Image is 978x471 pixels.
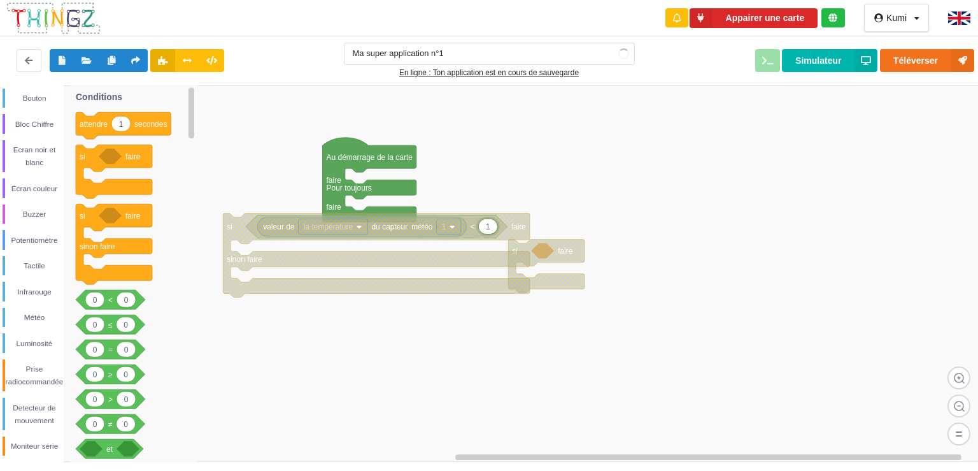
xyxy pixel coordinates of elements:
[5,363,64,388] div: Prise radiocommandée
[5,402,64,427] div: Detecteur de mouvement
[558,247,573,256] text: faire
[327,176,342,185] text: faire
[886,13,907,22] div: Kumi
[948,11,970,25] img: gb.png
[76,92,122,102] text: Conditions
[690,8,818,28] button: Appairer une carte
[5,440,64,453] div: Moniteur série
[108,321,113,330] text: ≤
[821,8,845,27] div: Tu es connecté au serveur de création de Thingz
[80,152,85,161] text: si
[5,208,64,221] div: Buzzer
[119,120,124,129] text: 1
[5,182,64,195] div: Écran couleur
[108,345,113,354] text: =
[5,286,64,298] div: Infrarouge
[263,222,295,231] text: valeur de
[5,337,64,350] div: Luminosité
[442,222,446,231] text: 1
[5,143,64,169] div: Ecran noir et blanc
[512,247,518,256] text: si
[5,92,64,105] div: Bouton
[124,420,128,429] text: 0
[326,153,413,162] text: Au démarrage de la carte
[108,370,113,379] text: ≥
[93,420,97,429] text: 0
[93,321,97,330] text: 0
[782,49,877,72] button: Simulateur
[511,222,527,231] text: faire
[125,152,141,161] text: faire
[227,255,262,264] text: sinon faire
[5,234,64,247] div: Potentiomètre
[93,370,97,379] text: 0
[134,120,167,129] text: secondes
[125,212,141,221] text: faire
[106,445,113,454] text: et
[371,222,407,231] text: du capteur
[93,395,97,404] text: 0
[327,184,372,192] text: Pour toujours
[327,203,342,212] text: faire
[471,222,475,231] text: <
[124,345,129,354] text: 0
[227,222,232,231] text: si
[5,118,64,131] div: Bloc Chiffre
[5,311,64,324] div: Météo
[80,242,115,251] text: sinon faire
[344,66,635,79] div: En ligne : Ton application est en cours de sauvegarde
[93,296,97,305] text: 0
[6,1,101,35] img: thingz_logo.png
[108,395,113,404] text: >
[108,296,113,305] text: <
[124,296,129,305] text: 0
[124,370,128,379] text: 0
[80,212,85,221] text: si
[880,49,974,72] button: Téléverser
[124,395,129,404] text: 0
[5,259,64,272] div: Tactile
[93,345,97,354] text: 0
[108,420,113,429] text: ≠
[304,222,353,231] text: la température
[411,222,433,231] text: météo
[124,321,128,330] text: 0
[80,120,108,129] text: attendre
